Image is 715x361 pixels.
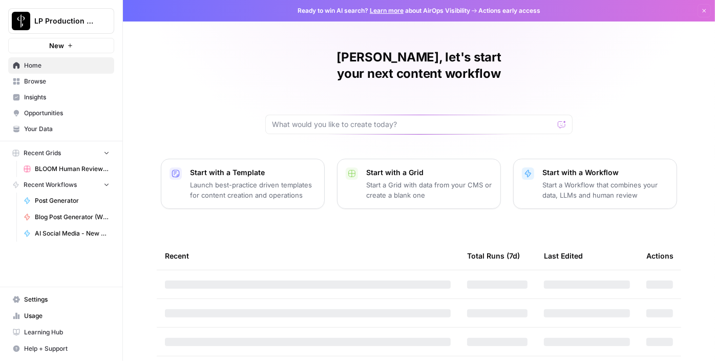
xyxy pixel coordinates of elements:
a: Insights [8,89,114,105]
button: Start with a TemplateLaunch best-practice driven templates for content creation and operations [161,159,325,209]
p: Start with a Template [190,167,316,178]
span: Actions early access [478,6,540,15]
button: Recent Grids [8,145,114,161]
span: Settings [24,295,110,304]
a: AI Social Media - New Account Onboarding [19,225,114,242]
a: Blog Post Generator (Writer + Fact Checker) [19,209,114,225]
span: AI Social Media - New Account Onboarding [35,229,110,238]
p: Start with a Workflow [542,167,668,178]
p: Start a Grid with data from your CMS or create a blank one [366,180,492,200]
p: Start with a Grid [366,167,492,178]
p: Start a Workflow that combines your data, LLMs and human review [542,180,668,200]
span: Opportunities [24,109,110,118]
button: Recent Workflows [8,177,114,193]
button: Help + Support [8,341,114,357]
div: Actions [646,242,674,270]
span: Recent Workflows [24,180,77,189]
button: Workspace: LP Production Workloads [8,8,114,34]
div: Total Runs (7d) [467,242,520,270]
span: Usage [24,311,110,321]
h1: [PERSON_NAME], let's start your next content workflow [265,49,573,82]
a: Opportunities [8,105,114,121]
div: Recent [165,242,451,270]
span: New [49,40,64,51]
a: Settings [8,291,114,308]
span: Your Data [24,124,110,134]
span: Post Generator [35,196,110,205]
a: Usage [8,308,114,324]
span: Home [24,61,110,70]
span: Insights [24,93,110,102]
a: Learn more [370,7,404,14]
a: Learning Hub [8,324,114,341]
span: Blog Post Generator (Writer + Fact Checker) [35,213,110,222]
img: LP Production Workloads Logo [12,12,30,30]
span: Recent Grids [24,148,61,158]
a: BLOOM Human Review (ver2) [19,161,114,177]
span: Learning Hub [24,328,110,337]
span: BLOOM Human Review (ver2) [35,164,110,174]
span: Ready to win AI search? about AirOps Visibility [298,6,470,15]
a: Post Generator [19,193,114,209]
button: Start with a GridStart a Grid with data from your CMS or create a blank one [337,159,501,209]
button: New [8,38,114,53]
a: Your Data [8,121,114,137]
span: LP Production Workloads [34,16,96,26]
input: What would you like to create today? [272,119,554,130]
a: Browse [8,73,114,90]
a: Home [8,57,114,74]
p: Launch best-practice driven templates for content creation and operations [190,180,316,200]
span: Browse [24,77,110,86]
span: Help + Support [24,344,110,353]
div: Last Edited [544,242,583,270]
button: Start with a WorkflowStart a Workflow that combines your data, LLMs and human review [513,159,677,209]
